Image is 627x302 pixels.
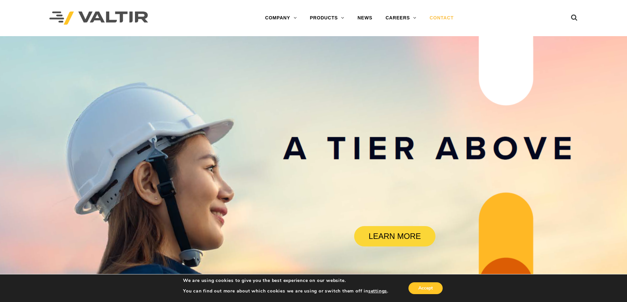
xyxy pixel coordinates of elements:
a: NEWS [351,12,379,25]
img: Valtir [49,12,148,25]
button: Accept [408,282,443,294]
button: settings [368,288,387,294]
a: CAREERS [379,12,423,25]
a: COMPANY [258,12,303,25]
a: CONTACT [423,12,460,25]
p: We are using cookies to give you the best experience on our website. [183,278,388,284]
p: You can find out more about which cookies we are using or switch them off in . [183,288,388,294]
a: LEARN MORE [354,226,435,246]
a: PRODUCTS [303,12,351,25]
